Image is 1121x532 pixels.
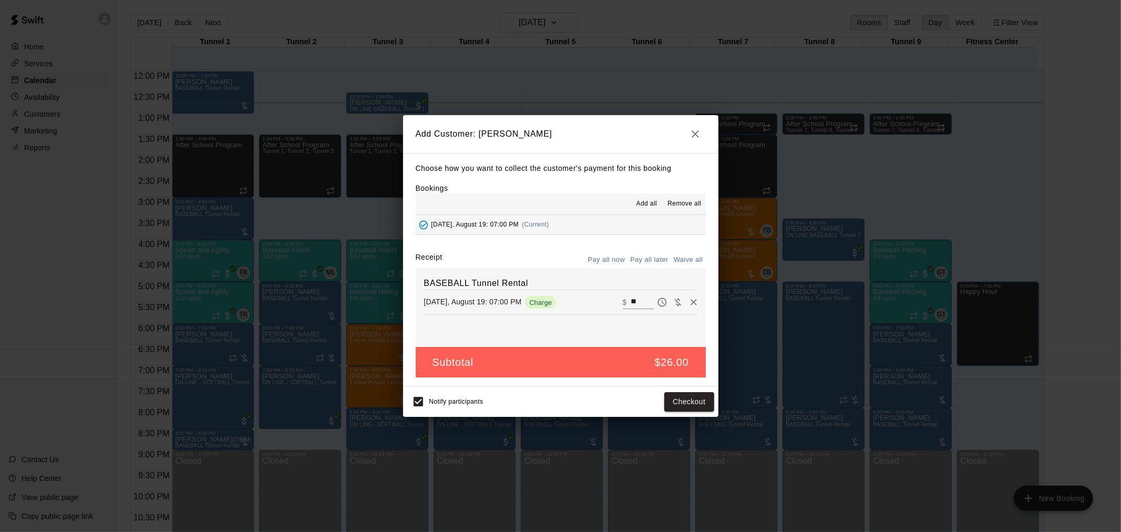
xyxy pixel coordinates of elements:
button: Checkout [664,392,714,412]
span: Notify participants [429,398,484,406]
p: Choose how you want to collect the customer's payment for this booking [416,162,706,175]
span: [DATE], August 19: 07:00 PM [431,221,519,228]
p: $ [623,297,627,308]
button: Added - Collect Payment[DATE], August 19: 07:00 PM(Current) [416,215,706,234]
span: Waive payment [670,297,686,306]
label: Receipt [416,252,443,268]
button: Pay all later [628,252,671,268]
button: Pay all now [585,252,628,268]
span: Add all [636,199,657,209]
button: Remove [686,294,702,310]
button: Added - Collect Payment [416,217,431,233]
button: Waive all [671,252,706,268]
h2: Add Customer: [PERSON_NAME] [403,115,718,153]
h6: BASEBALL Tunnel Rental [424,277,697,290]
h5: Subtotal [433,355,474,370]
span: (Current) [522,221,549,228]
span: Remove all [667,199,701,209]
button: Remove all [663,196,705,212]
p: [DATE], August 19: 07:00 PM [424,296,522,307]
h5: $26.00 [655,355,689,370]
button: Add all [630,196,663,212]
label: Bookings [416,184,448,192]
span: Pay later [654,297,670,306]
span: Charge [525,299,556,306]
